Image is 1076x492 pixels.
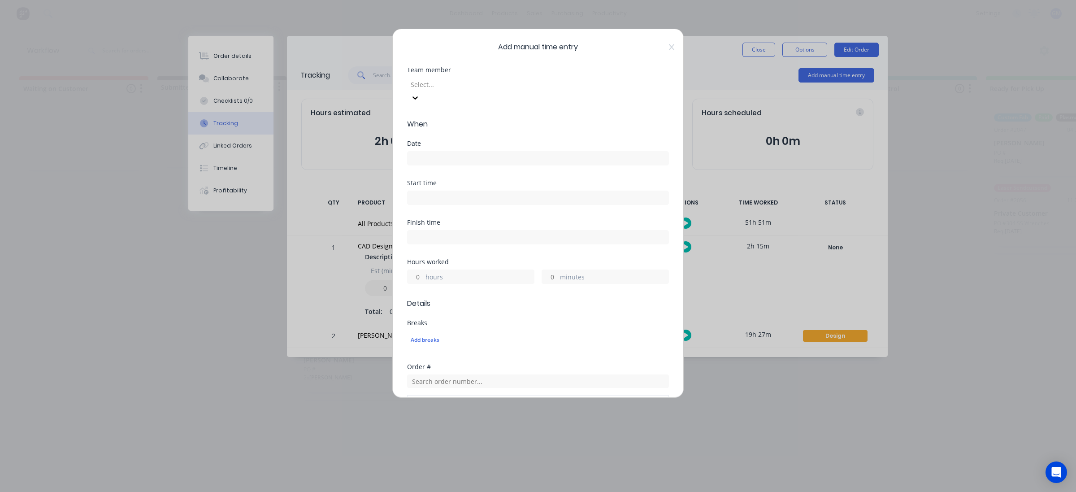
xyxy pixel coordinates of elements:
[407,320,669,326] div: Breaks
[407,298,669,309] span: Details
[407,140,669,147] div: Date
[407,374,669,388] input: Search order number...
[407,119,669,130] span: When
[407,180,669,186] div: Start time
[425,272,534,283] label: hours
[408,270,423,283] input: 0
[411,334,665,346] div: Add breaks
[407,219,669,226] div: Finish time
[407,259,669,265] div: Hours worked
[1046,462,1067,483] div: Open Intercom Messenger
[560,272,668,283] label: minutes
[407,67,669,73] div: Team member
[407,364,669,370] div: Order #
[542,270,558,283] input: 0
[407,42,669,52] span: Add manual time entry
